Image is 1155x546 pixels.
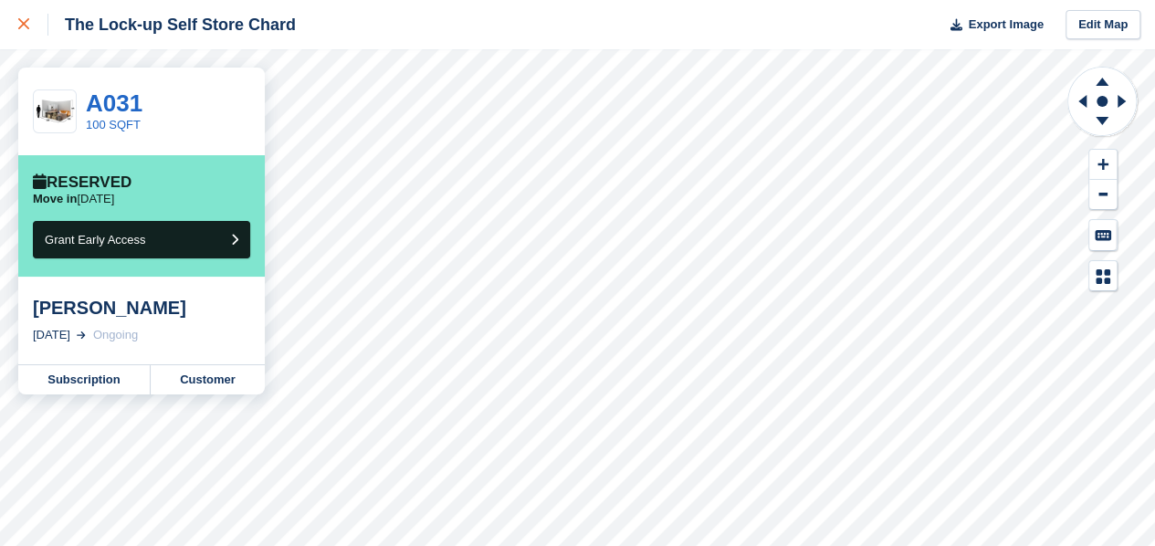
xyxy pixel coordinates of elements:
button: Grant Early Access [33,221,250,258]
span: Export Image [968,16,1043,34]
div: Ongoing [93,326,138,344]
div: [PERSON_NAME] [33,297,250,319]
button: Export Image [940,10,1044,40]
div: Reserved [33,173,131,192]
div: [DATE] [33,326,70,344]
button: Zoom In [1089,150,1117,180]
img: 100.jpg [34,96,76,128]
a: A031 [86,89,142,117]
span: Move in [33,192,77,205]
a: 100 SQFT [86,118,141,131]
button: Map Legend [1089,261,1117,291]
a: Edit Map [1066,10,1140,40]
img: arrow-right-light-icn-cde0832a797a2874e46488d9cf13f60e5c3a73dbe684e267c42b8395dfbc2abf.svg [77,331,86,339]
button: Zoom Out [1089,180,1117,210]
a: Subscription [18,365,151,394]
div: The Lock-up Self Store Chard [48,14,296,36]
span: Grant Early Access [45,233,146,247]
button: Keyboard Shortcuts [1089,220,1117,250]
p: [DATE] [33,192,114,206]
a: Customer [151,365,265,394]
